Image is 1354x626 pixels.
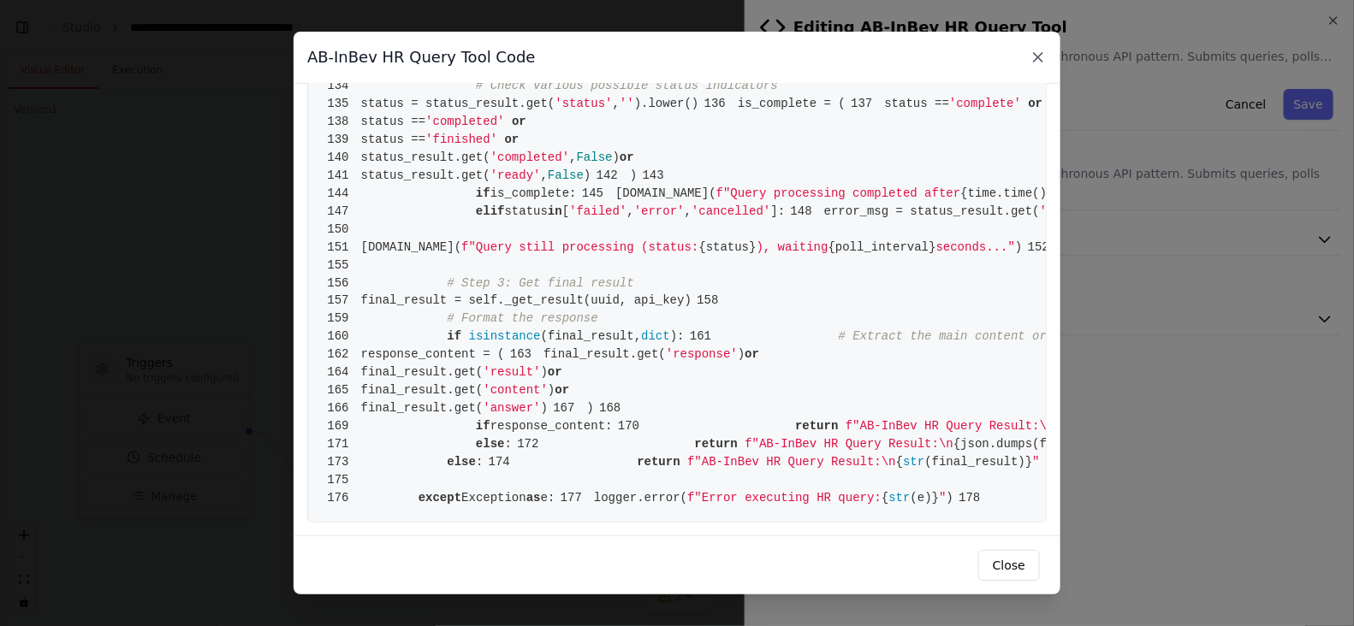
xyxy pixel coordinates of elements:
[670,330,685,344] span: ):
[361,366,484,380] span: final_result.get(
[322,418,361,436] span: 169
[548,384,555,398] span: )
[936,240,1015,254] span: seconds..."
[620,151,634,164] span: or
[795,420,838,434] span: return
[361,384,484,398] span: final_result.get(
[824,204,1040,218] span: error_msg = status_result.get(
[888,492,910,505] span: str
[322,328,361,346] span: 160
[924,456,1032,469] span: (final_result)}
[1015,240,1022,254] span: )
[634,204,685,218] span: 'error'
[685,328,724,346] span: 161
[577,185,616,203] span: 145
[322,113,361,131] span: 138
[896,456,903,469] span: {
[307,45,536,69] h3: AB-InBev HR Query Tool Code
[361,151,490,164] span: status_result.get(
[461,492,526,505] span: Exception
[322,364,361,382] span: 164
[541,492,555,505] span: e:
[569,204,627,218] span: 'failed'
[1032,456,1039,469] span: "
[1040,204,1090,218] span: 'error'
[846,420,1054,434] span: f"AB-InBev HR Query Result:\n
[322,149,361,167] span: 140
[322,310,361,328] span: 159
[505,346,544,364] span: 163
[541,168,548,182] span: ,
[476,456,483,469] span: :
[698,240,756,254] span: {status}
[322,221,361,239] span: 150
[322,257,361,275] span: 155
[953,438,1191,452] span: {json.dumps(final_result, indent=
[548,366,562,380] span: or
[361,240,462,254] span: [DOMAIN_NAME](
[322,275,361,292] span: 156
[322,382,361,400] span: 165
[483,454,522,472] span: 174
[594,492,687,505] span: logger.error(
[548,204,562,218] span: in
[322,346,361,364] span: 162
[419,492,461,505] span: except
[490,168,541,182] span: 'ready'
[361,168,490,182] span: status_result.get(
[447,330,461,344] span: if
[322,472,361,490] span: 175
[692,292,731,310] span: 158
[548,400,587,418] span: 167
[361,97,555,110] span: status = status_result.get(
[637,456,680,469] span: return
[322,131,361,149] span: 139
[425,115,504,128] span: 'completed'
[947,492,953,505] span: )
[322,185,361,203] span: 144
[476,438,505,452] span: else
[785,203,824,221] span: 148
[953,490,993,508] span: 178
[577,151,613,164] span: False
[745,348,759,362] span: or
[322,167,361,185] span: 141
[483,366,540,380] span: 'result'
[591,168,637,182] span: )
[939,492,946,505] span: "
[322,77,361,95] span: 134
[770,204,785,218] span: ]:
[882,492,888,505] span: {
[469,330,541,344] span: isinstance
[505,133,520,146] span: or
[884,97,949,110] span: status ==
[666,348,738,362] span: 'response'
[476,204,505,218] span: elif
[637,167,676,185] span: 143
[461,240,698,254] span: f"Query still processing (status:
[548,168,584,182] span: False
[828,240,936,254] span: {poll_interval}
[361,115,426,128] span: status ==
[476,79,778,92] span: # Check various possible status indicators
[687,492,882,505] span: f"Error executing HR query:
[613,97,620,110] span: ,
[594,400,633,418] span: 168
[978,550,1040,581] button: Close
[846,95,885,113] span: 137
[476,420,490,434] span: if
[692,204,770,218] span: 'cancelled'
[903,456,924,469] span: str
[322,95,361,113] span: 135
[591,167,630,185] span: 142
[512,436,551,454] span: 172
[555,490,594,508] span: 177
[526,492,541,505] span: as
[361,402,484,416] span: final_result.get(
[490,186,577,200] span: is_complete:
[694,438,737,452] span: return
[1028,97,1042,110] span: or
[615,186,716,200] span: [DOMAIN_NAME](
[505,438,512,452] span: :
[322,400,361,418] span: 166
